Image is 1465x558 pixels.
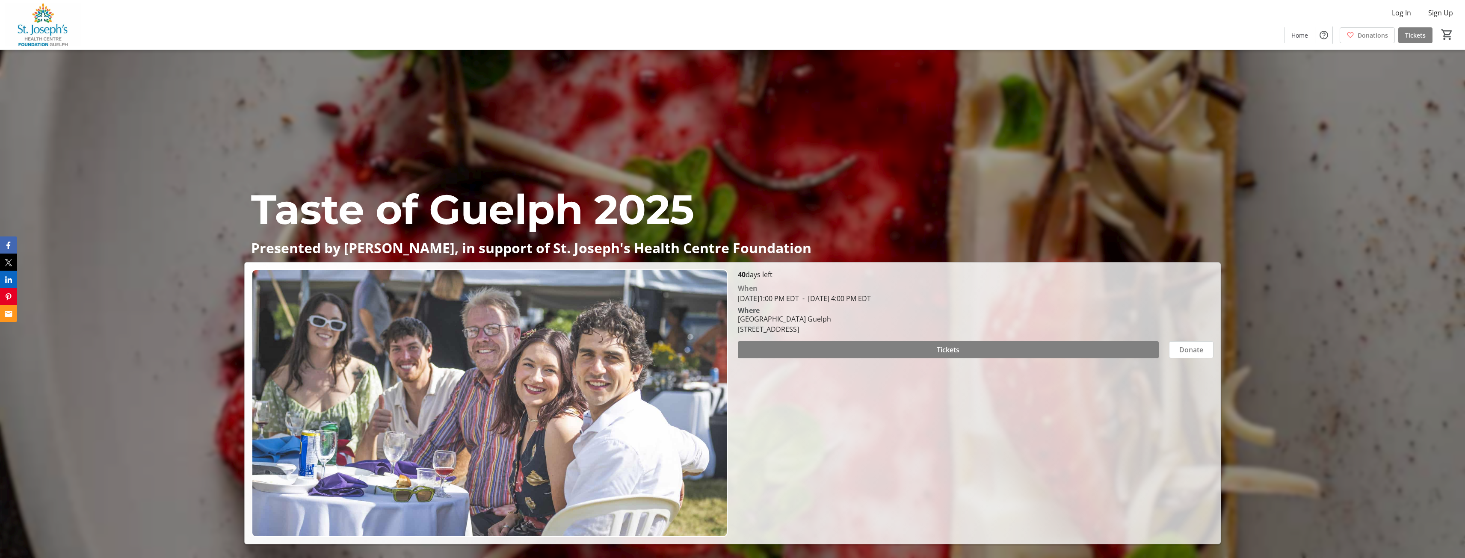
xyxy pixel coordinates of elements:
span: [DATE] 1:00 PM EDT [738,294,799,303]
span: [DATE] 4:00 PM EDT [799,294,871,303]
div: Where [738,307,760,314]
span: Taste of Guelph 2025 [251,184,694,234]
button: Donate [1169,341,1213,358]
span: Log In [1392,8,1411,18]
span: - [799,294,808,303]
span: Donate [1179,345,1203,355]
div: When [738,283,758,293]
button: Sign Up [1421,6,1460,20]
span: Home [1291,31,1308,40]
button: Tickets [738,341,1159,358]
div: [GEOGRAPHIC_DATA] Guelph [738,314,831,324]
span: Tickets [937,345,959,355]
div: [STREET_ADDRESS] [738,324,831,334]
a: Donations [1340,27,1395,43]
p: Presented by [PERSON_NAME], in support of St. Joseph's Health Centre Foundation [251,240,1214,255]
img: St. Joseph's Health Centre Foundation Guelph's Logo [5,3,81,46]
span: Donations [1358,31,1388,40]
button: Help [1315,27,1332,44]
img: Campaign CTA Media Photo [252,269,728,537]
span: 40 [738,270,746,279]
a: Home [1284,27,1315,43]
button: Log In [1385,6,1418,20]
p: days left [738,269,1214,280]
a: Tickets [1398,27,1432,43]
button: Cart [1439,27,1455,42]
span: Sign Up [1428,8,1453,18]
span: Tickets [1405,31,1426,40]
